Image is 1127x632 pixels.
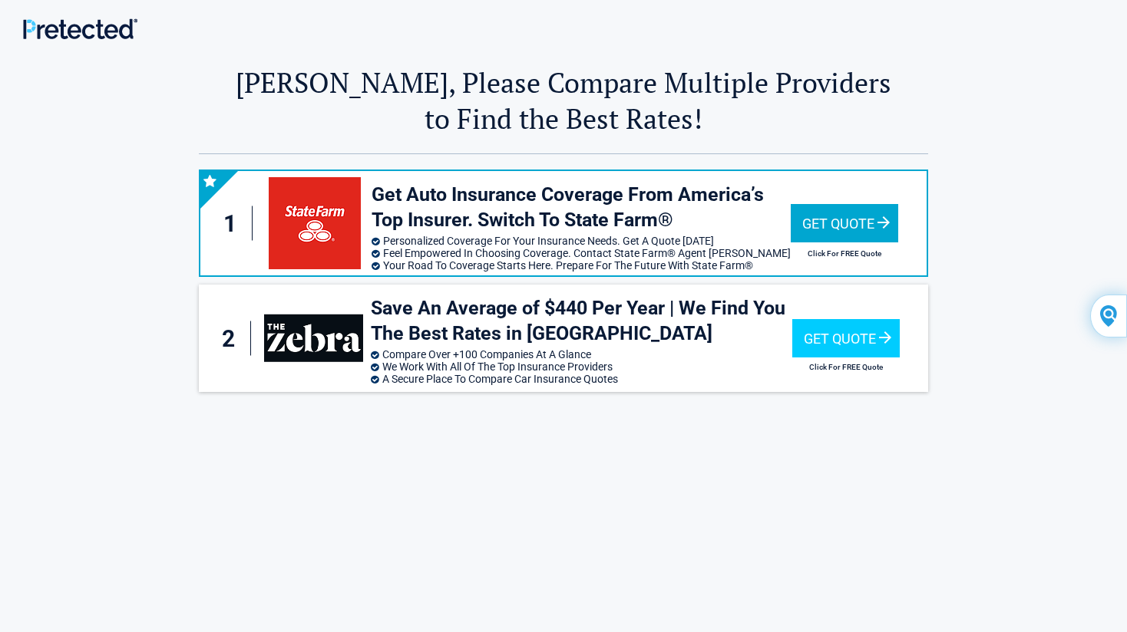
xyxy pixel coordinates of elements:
h3: Get Auto Insurance Coverage From America’s Top Insurer. Switch To State Farm® [372,183,791,232]
div: Get Quote [791,204,898,242]
div: Get Quote [792,319,900,357]
h2: Click For FREE Quote [791,249,898,258]
img: Main Logo [23,18,137,39]
li: A Secure Place To Compare Car Insurance Quotes [371,373,792,385]
li: Feel Empowered In Choosing Coverage. Contact State Farm® Agent [PERSON_NAME] [372,247,791,259]
img: thezebra's logo [264,314,363,362]
h3: Save An Average of $440 Per Year | We Find You The Best Rates in [GEOGRAPHIC_DATA] [371,296,792,346]
div: 1 [216,206,253,241]
li: Your Road To Coverage Starts Here. Prepare For The Future With State Farm® [372,259,791,272]
li: Personalized Coverage For Your Insurance Needs. Get A Quote [DATE] [372,235,791,247]
h2: Click For FREE Quote [792,363,900,371]
div: 2 [214,321,251,356]
li: Compare Over +100 Companies At A Glance [371,348,792,360]
li: We Work With All Of The Top Insurance Providers [371,360,792,373]
img: yourinsurancequote4sf's logo [269,177,361,269]
h2: [PERSON_NAME], Please Compare Multiple Providers to Find the Best Rates! [199,64,928,137]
